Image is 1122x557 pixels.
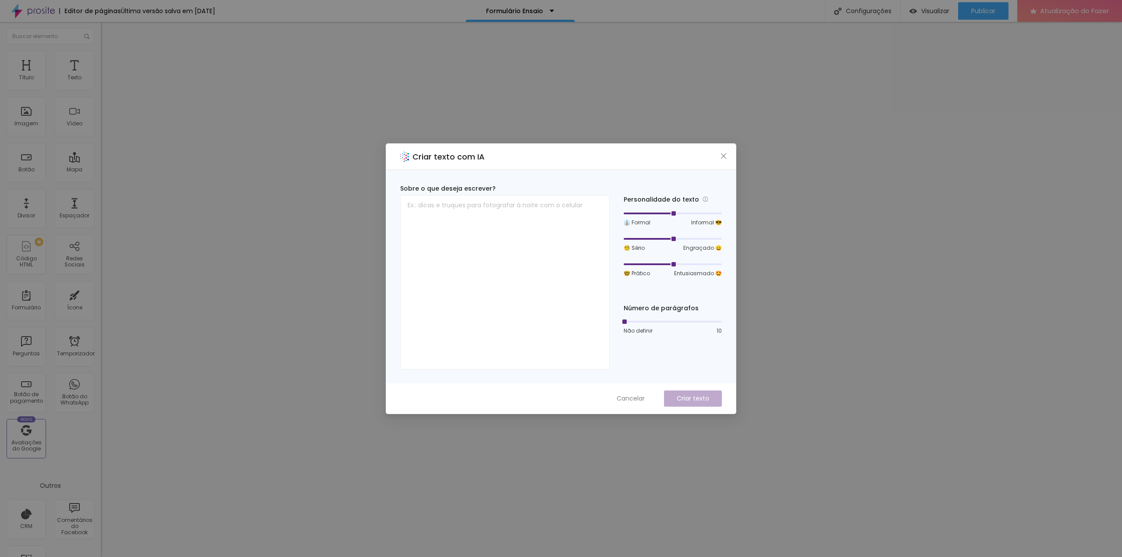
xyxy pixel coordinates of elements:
button: Visualizar [901,2,958,20]
font: 🧐 Sério [624,244,645,252]
font: Título [19,74,34,81]
font: Ícone [67,304,82,311]
font: 🤓 Prático [624,270,650,277]
img: view-1.svg [909,7,917,15]
button: Fechar [719,151,728,160]
font: Atualização do Fazer [1040,6,1109,15]
font: Novo [21,417,32,422]
font: Código HTML [16,255,37,268]
font: Publicar [971,7,995,15]
font: Criar texto com IA [412,151,485,162]
font: Cancelar [617,394,645,403]
font: 10 [717,327,722,334]
font: Avaliações do Google [11,439,42,452]
font: Formulário [12,304,41,311]
img: Ícone [84,34,89,39]
font: 👔 Formal [624,219,650,226]
input: Buscar elemento [7,28,94,44]
font: Engraçado 😄 [683,244,722,252]
font: Botão do WhatsApp [60,393,89,406]
font: Divisor [18,212,35,219]
font: Configurações [846,7,891,15]
font: Entusiasmado 🤩 [674,270,722,277]
button: Cancelar [608,390,653,407]
img: Ícone [834,7,841,15]
font: Outros [40,481,61,490]
font: Informal 😎 [691,219,722,226]
iframe: Editor [101,22,1122,557]
button: Criar texto [664,390,722,407]
font: Comentários do Facebook [57,516,92,536]
font: Vídeo [67,120,82,127]
font: Botão de pagamento [10,390,43,404]
font: Perguntas [13,350,40,357]
font: Imagem [14,120,38,127]
font: Texto [67,74,82,81]
font: Visualizar [921,7,949,15]
button: Publicar [958,2,1008,20]
font: Redes Sociais [64,255,85,268]
font: Formulário Ensaio [486,7,543,15]
span: fechar [720,153,727,160]
font: Última versão salva em [DATE] [121,7,215,15]
font: Personalidade do texto [624,195,699,204]
font: Espaçador [60,212,89,219]
font: Temporizador [57,350,95,357]
font: Botão [18,166,35,173]
font: Editor de páginas [64,7,121,15]
font: Sobre o que deseja escrever? [400,184,496,193]
font: Não definir [624,327,653,334]
font: Mapa [67,166,82,173]
font: CRM [20,522,32,530]
font: Número de parágrafos [624,304,699,312]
